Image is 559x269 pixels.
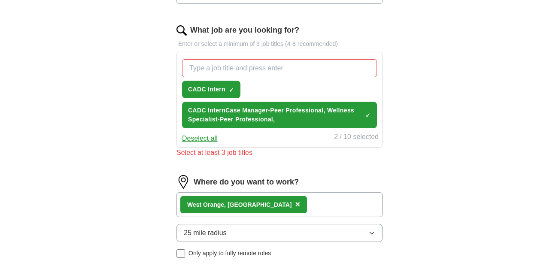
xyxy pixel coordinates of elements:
button: CADC InternCase Manager-Peer Professional, Wellness Specialist-Peer Professional,✓ [182,102,377,128]
button: Deselect all [182,133,218,144]
input: Only apply to fully remote roles [176,249,185,258]
label: What job are you looking for? [190,24,299,36]
span: 25 mile radius [184,228,227,238]
span: Only apply to fully remote roles [188,249,271,258]
input: Type a job title and press enter [182,59,377,77]
label: Where do you want to work? [194,176,299,188]
div: 2 / 10 selected [334,132,379,144]
span: CADC Intern [188,85,225,94]
img: location.png [176,175,190,189]
img: search.png [176,25,187,36]
span: × [295,199,300,209]
p: Enter or select a minimum of 3 job titles (4-8 recommended) [176,39,383,48]
button: CADC Intern✓ [182,81,240,98]
span: ✓ [365,112,371,119]
button: 25 mile radius [176,224,383,242]
div: , [GEOGRAPHIC_DATA] [187,200,292,209]
div: Select at least 3 job titles [176,148,383,158]
span: ✓ [229,87,234,94]
button: × [295,198,300,211]
span: CADC InternCase Manager-Peer Professional, Wellness Specialist-Peer Professional, [188,106,362,124]
strong: West Orange [187,201,224,208]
